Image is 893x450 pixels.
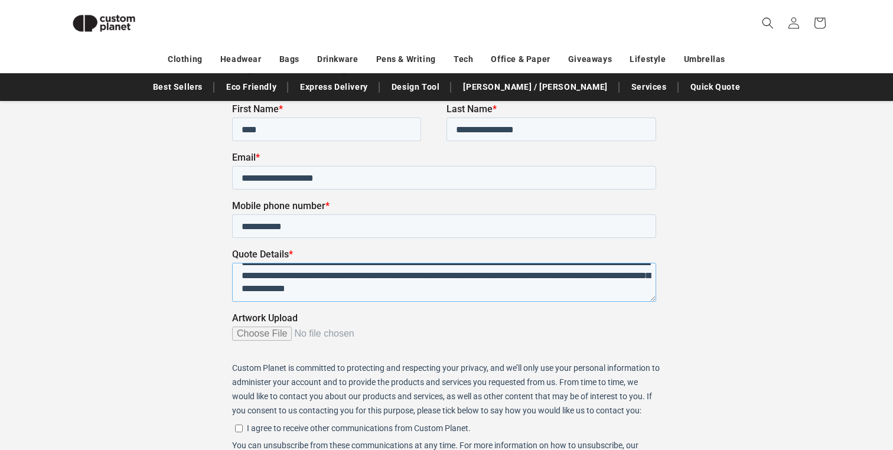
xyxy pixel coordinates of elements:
a: Pens & Writing [376,49,436,70]
a: Bags [279,49,299,70]
a: Eco Friendly [220,77,282,97]
a: Express Delivery [294,77,374,97]
iframe: Chat Widget [690,322,893,450]
a: Headwear [220,49,262,70]
a: Best Sellers [147,77,208,97]
a: Giveaways [568,49,612,70]
a: Services [625,77,673,97]
img: Custom Planet [63,5,145,42]
summary: Search [755,10,781,36]
a: Drinkware [317,49,358,70]
a: Lifestyle [630,49,666,70]
a: Office & Paper [491,49,550,70]
a: Design Tool [386,77,446,97]
a: Quick Quote [685,77,747,97]
a: Tech [454,49,473,70]
a: Umbrellas [684,49,725,70]
a: [PERSON_NAME] / [PERSON_NAME] [457,77,613,97]
a: Clothing [168,49,203,70]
